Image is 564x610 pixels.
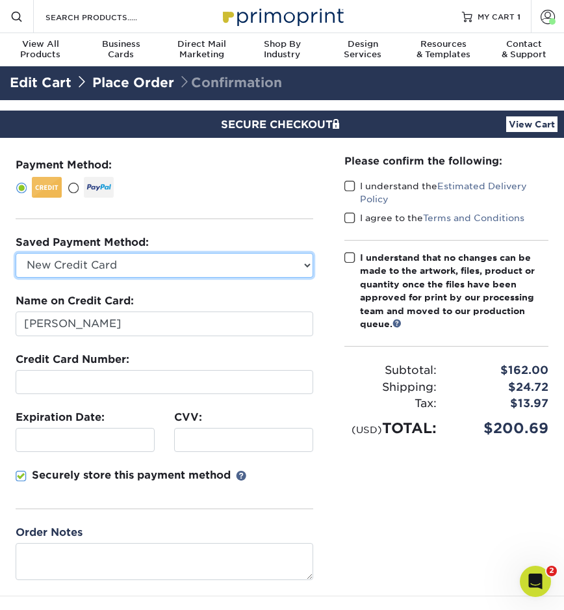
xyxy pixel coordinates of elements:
div: $200.69 [446,418,558,439]
label: Expiration Date: [16,410,105,425]
a: Direct MailMarketing [161,33,242,68]
div: $162.00 [446,362,558,379]
small: (USD) [352,424,382,435]
p: Securely store this payment method [32,468,231,483]
span: Confirmation [178,75,282,90]
span: Direct Mail [161,39,242,49]
a: Place Order [92,75,174,90]
a: Resources& Templates [403,33,483,68]
div: Tax: [335,395,446,412]
div: I understand that no changes can be made to the artwork, files, product or quantity once the file... [360,251,548,330]
span: 1 [517,12,520,21]
div: & Templates [403,39,483,60]
div: Industry [242,39,322,60]
a: Shop ByIndustry [242,33,322,68]
h3: Payment Method: [16,159,313,171]
a: Contact& Support [483,33,564,68]
a: Estimated Delivery Policy [360,181,527,204]
label: Saved Payment Method: [16,235,149,250]
span: 2 [546,566,557,576]
span: Business [81,39,161,49]
a: BusinessCards [81,33,161,68]
span: Shop By [242,39,322,49]
a: DesignServices [322,33,403,68]
div: Marketing [161,39,242,60]
a: Edit Cart [10,75,71,90]
div: $13.97 [446,395,558,412]
div: TOTAL: [335,418,446,439]
div: $24.72 [446,379,558,396]
label: I understand the [344,179,548,206]
label: Name on Credit Card: [16,293,134,309]
img: Primoprint [217,2,347,30]
iframe: Intercom live chat [520,566,551,597]
a: View Cart [506,116,558,132]
span: Design [322,39,403,49]
div: Subtotal: [335,362,446,379]
label: Order Notes [16,525,83,540]
span: Resources [403,39,483,49]
label: I agree to the [344,211,524,224]
div: Services [322,39,403,60]
div: Cards [81,39,161,60]
div: Shipping: [335,379,446,396]
iframe: Google Customer Reviews [3,570,110,605]
input: SEARCH PRODUCTS..... [44,9,171,25]
iframe: Secure CVC input frame [180,434,307,446]
div: Please confirm the following: [344,153,548,168]
div: & Support [483,39,564,60]
span: Contact [483,39,564,49]
span: SECURE CHECKOUT [221,118,343,131]
span: MY CART [478,11,515,22]
input: First & Last Name [16,312,313,336]
label: CVV: [174,410,202,425]
a: Terms and Conditions [423,213,524,223]
label: Credit Card Number: [16,352,129,367]
iframe: Secure expiration date input frame [21,434,149,446]
iframe: Secure card number input frame [21,376,307,388]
